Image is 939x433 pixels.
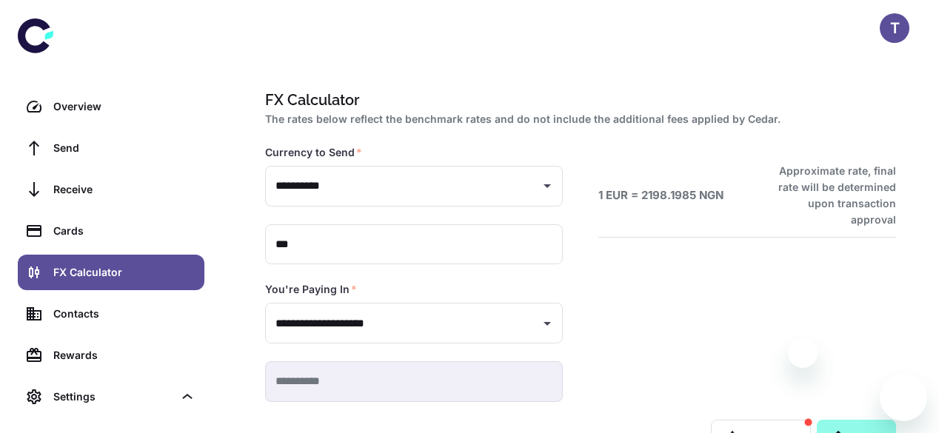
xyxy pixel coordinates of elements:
[18,255,204,290] a: FX Calculator
[265,145,362,160] label: Currency to Send
[53,347,196,363] div: Rewards
[537,175,558,196] button: Open
[53,306,196,322] div: Contacts
[18,296,204,332] a: Contacts
[880,374,927,421] iframe: Button to launch messaging window
[265,282,357,297] label: You're Paying In
[18,379,204,414] div: Settings
[53,223,196,239] div: Cards
[880,13,909,43] button: T
[53,264,196,281] div: FX Calculator
[18,213,204,249] a: Cards
[18,172,204,207] a: Receive
[265,89,890,111] h1: FX Calculator
[53,181,196,198] div: Receive
[53,140,196,156] div: Send
[537,313,558,334] button: Open
[18,89,204,124] a: Overview
[762,163,896,228] h6: Approximate rate, final rate will be determined upon transaction approval
[53,98,196,115] div: Overview
[788,338,818,368] iframe: Close message
[18,130,204,166] a: Send
[53,389,173,405] div: Settings
[18,338,204,373] a: Rewards
[598,187,724,204] h6: 1 EUR = 2198.1985 NGN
